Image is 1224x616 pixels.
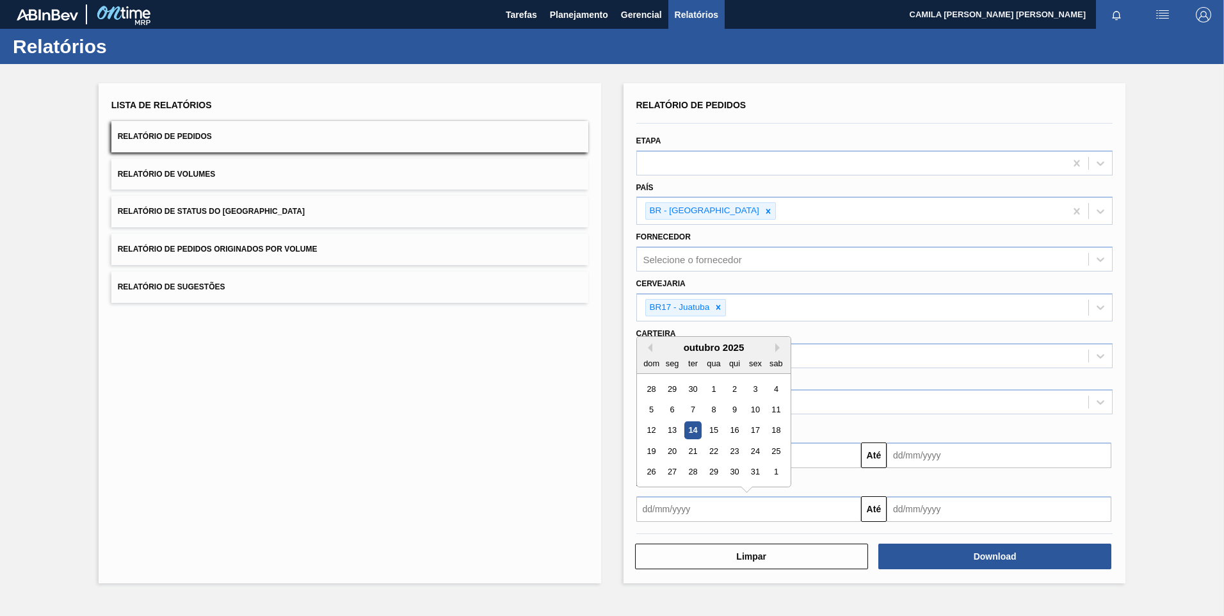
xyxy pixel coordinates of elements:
button: Previous Month [643,343,652,352]
input: dd/mm/yyyy [636,496,861,522]
div: Choose terça-feira, 7 de outubro de 2025 [684,401,701,418]
div: BR - [GEOGRAPHIC_DATA] [646,203,761,219]
div: Choose quinta-feira, 30 de outubro de 2025 [725,463,743,480]
div: Choose quinta-feira, 9 de outubro de 2025 [725,401,743,418]
div: Choose quinta-feira, 23 de outubro de 2025 [725,442,743,460]
span: Tarefas [506,7,537,22]
input: dd/mm/yyyy [887,442,1111,468]
span: Relatório de Status do [GEOGRAPHIC_DATA] [118,207,305,216]
label: Etapa [636,136,661,145]
div: Choose terça-feira, 30 de setembro de 2025 [684,380,701,397]
span: Relatório de Pedidos [118,132,212,141]
img: TNhmsLtSVTkK8tSr43FrP2fwEKptu5GPRR3wAAAABJRU5ErkJggg== [17,9,78,20]
div: Choose terça-feira, 28 de outubro de 2025 [684,463,701,480]
div: Choose segunda-feira, 20 de outubro de 2025 [663,442,680,460]
button: Relatório de Volumes [111,159,588,190]
button: Até [861,496,887,522]
button: Download [878,544,1111,569]
label: Carteira [636,329,676,338]
div: Choose sábado, 25 de outubro de 2025 [767,442,784,460]
button: Relatório de Sugestões [111,272,588,303]
div: Selecione o fornecedor [643,254,742,265]
div: Choose sexta-feira, 10 de outubro de 2025 [746,401,764,418]
div: Choose quarta-feira, 1 de outubro de 2025 [705,380,722,397]
span: Relatórios [675,7,718,22]
div: ter [684,355,701,372]
div: Choose segunda-feira, 13 de outubro de 2025 [663,421,680,439]
div: Choose terça-feira, 14 de outubro de 2025 [684,421,701,439]
div: Choose sexta-feira, 17 de outubro de 2025 [746,421,764,439]
label: Fornecedor [636,232,691,241]
div: Choose sexta-feira, 31 de outubro de 2025 [746,463,764,480]
button: Next Month [775,343,784,352]
div: Choose sábado, 18 de outubro de 2025 [767,421,784,439]
div: Choose domingo, 26 de outubro de 2025 [643,463,660,480]
div: Choose domingo, 19 de outubro de 2025 [643,442,660,460]
div: Choose quarta-feira, 8 de outubro de 2025 [705,401,722,418]
div: dom [643,355,660,372]
label: Cervejaria [636,279,686,288]
div: Choose quinta-feira, 2 de outubro de 2025 [725,380,743,397]
div: Choose quarta-feira, 22 de outubro de 2025 [705,442,722,460]
div: Choose quarta-feira, 29 de outubro de 2025 [705,463,722,480]
div: Choose sábado, 4 de outubro de 2025 [767,380,784,397]
div: Choose quarta-feira, 15 de outubro de 2025 [705,421,722,439]
span: Relatório de Pedidos [636,100,746,110]
button: Até [861,442,887,468]
div: qua [705,355,722,372]
div: Choose sábado, 11 de outubro de 2025 [767,401,784,418]
span: Lista de Relatórios [111,100,212,110]
span: Relatório de Pedidos Originados por Volume [118,245,318,254]
label: País [636,183,654,192]
div: seg [663,355,680,372]
button: Limpar [635,544,868,569]
div: sab [767,355,784,372]
div: Choose sexta-feira, 24 de outubro de 2025 [746,442,764,460]
div: Choose segunda-feira, 29 de setembro de 2025 [663,380,680,397]
div: month 2025-10 [641,378,786,482]
h1: Relatórios [13,39,240,54]
img: userActions [1155,7,1170,22]
input: dd/mm/yyyy [887,496,1111,522]
button: Relatório de Pedidos Originados por Volume [111,234,588,265]
div: Choose domingo, 28 de setembro de 2025 [643,380,660,397]
div: Choose domingo, 12 de outubro de 2025 [643,421,660,439]
div: Choose quinta-feira, 16 de outubro de 2025 [725,421,743,439]
button: Relatório de Status do [GEOGRAPHIC_DATA] [111,196,588,227]
button: Relatório de Pedidos [111,121,588,152]
img: Logout [1196,7,1211,22]
span: Relatório de Sugestões [118,282,225,291]
div: Choose segunda-feira, 27 de outubro de 2025 [663,463,680,480]
span: Gerencial [621,7,662,22]
div: Choose sábado, 1 de novembro de 2025 [767,463,784,480]
button: Notificações [1096,6,1137,24]
div: BR17 - Juatuba [646,300,712,316]
span: Relatório de Volumes [118,170,215,179]
div: Choose sexta-feira, 3 de outubro de 2025 [746,380,764,397]
div: outubro 2025 [637,342,791,353]
div: Choose segunda-feira, 6 de outubro de 2025 [663,401,680,418]
span: Planejamento [550,7,608,22]
div: sex [746,355,764,372]
div: qui [725,355,743,372]
div: Choose terça-feira, 21 de outubro de 2025 [684,442,701,460]
div: Choose domingo, 5 de outubro de 2025 [643,401,660,418]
